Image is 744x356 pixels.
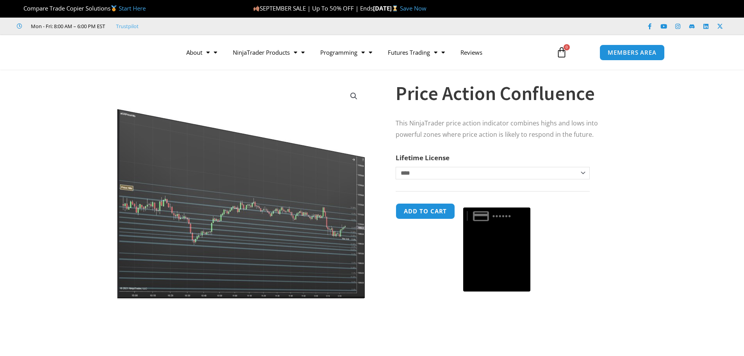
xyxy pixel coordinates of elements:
[544,41,579,64] a: 0
[111,5,117,11] img: 🥇
[17,5,23,11] img: 🏆
[392,5,398,11] img: ⌛
[178,43,225,61] a: About
[453,43,490,61] a: Reviews
[396,119,598,139] span: This NinjaTrader price action indicator combines highs and lows into powerful zones where price a...
[253,4,373,12] span: SEPTEMBER SALE | Up To 50% OFF | Ends
[79,38,163,66] img: LogoAI | Affordable Indicators – NinjaTrader
[463,208,530,292] button: Buy with GPay
[608,50,657,55] span: MEMBERS AREA
[396,296,624,354] iframe: PayPal Message 1
[396,80,624,107] h1: Price Action Confluence
[116,21,139,31] a: Trustpilot
[493,212,512,220] text: ••••••
[396,153,450,162] label: Lifetime License
[312,43,380,61] a: Programming
[347,89,361,103] a: View full-screen image gallery
[116,83,367,299] img: Price Action Confluence 2
[253,5,259,11] img: 🍂
[373,4,400,12] strong: [DATE]
[396,203,455,219] button: Add to cart
[462,202,532,203] iframe: Secure payment input frame
[17,4,146,12] span: Compare Trade Copier Solutions
[380,43,453,61] a: Futures Trading
[178,43,547,61] nav: Menu
[599,45,665,61] a: MEMBERS AREA
[564,44,570,50] span: 0
[29,21,105,31] span: Mon - Fri: 8:00 AM – 6:00 PM EST
[400,4,426,12] a: Save Now
[119,4,146,12] a: Start Here
[225,43,312,61] a: NinjaTrader Products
